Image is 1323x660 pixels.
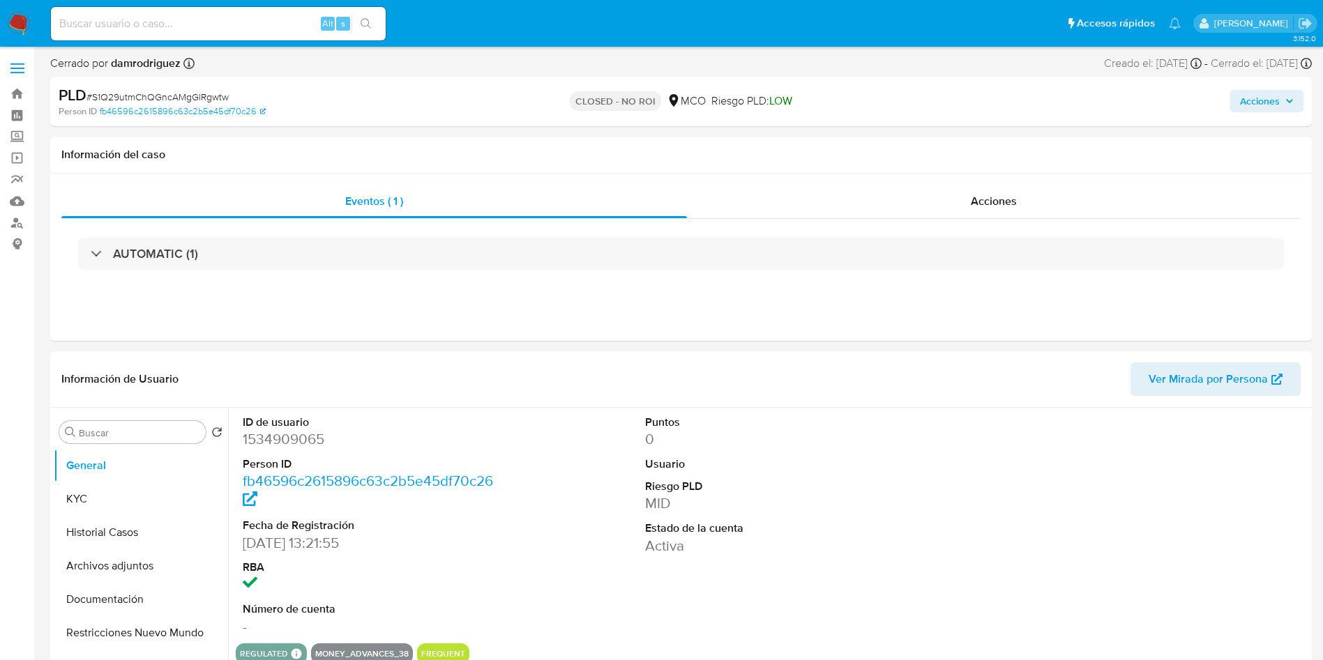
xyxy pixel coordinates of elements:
dd: Activa [645,536,900,555]
dd: [DATE] 13:21:55 [243,533,497,553]
button: Ver Mirada por Persona [1131,362,1301,396]
div: AUTOMATIC (1) [78,238,1284,270]
button: Historial Casos [54,516,228,549]
button: General [54,449,228,482]
h1: Información de Usuario [61,372,179,386]
span: Alt [322,17,333,30]
b: Person ID [59,105,97,118]
dt: ID de usuario [243,415,497,430]
span: LOW [769,93,792,109]
a: Salir [1298,16,1313,31]
span: Eventos ( 1 ) [345,193,403,209]
a: fb46596c2615896c63c2b5e45df70c26 [243,470,493,510]
span: Accesos rápidos [1077,16,1155,31]
input: Buscar usuario o caso... [51,15,386,33]
button: KYC [54,482,228,516]
b: damrodriguez [108,55,181,71]
span: Riesgo PLD: [711,93,792,109]
dt: Número de cuenta [243,601,497,617]
h3: AUTOMATIC (1) [113,246,198,261]
p: CLOSED - NO ROI [570,91,661,111]
p: damian.rodriguez@mercadolibre.com [1214,17,1293,30]
dt: Fecha de Registración [243,518,497,533]
button: Acciones [1230,90,1303,112]
span: Acciones [1240,90,1280,112]
span: Ver Mirada por Persona [1149,362,1268,396]
dt: Estado de la cuenta [645,521,900,536]
span: - [1204,56,1208,71]
dd: 0 [645,429,900,449]
a: Notificaciones [1169,17,1181,29]
dd: MID [645,493,900,513]
button: Documentación [54,583,228,616]
span: Acciones [971,193,1017,209]
div: Creado el: [DATE] [1104,56,1202,71]
button: search-icon [351,14,380,33]
dd: - [243,617,497,636]
dd: 1534909065 [243,429,497,449]
button: regulated [240,651,288,657]
button: Buscar [65,427,76,438]
h1: Información del caso [61,148,1301,162]
span: s [341,17,345,30]
dt: RBA [243,560,497,575]
input: Buscar [79,427,200,439]
dt: Usuario [645,456,900,472]
button: Restricciones Nuevo Mundo [54,616,228,650]
span: # S1Q29utmChQGncAMgGlRgwtw [86,90,229,104]
span: Cerrado por [50,56,181,71]
b: PLD [59,84,86,106]
div: Cerrado el: [DATE] [1211,56,1312,71]
dt: Puntos [645,415,900,430]
div: MCO [667,93,706,109]
button: Volver al orden por defecto [211,427,222,442]
a: fb46596c2615896c63c2b5e45df70c26 [100,105,266,118]
button: Archivos adjuntos [54,549,228,583]
dt: Person ID [243,456,497,472]
button: money_advances_38 [315,651,409,657]
button: frequent [421,651,465,657]
dt: Riesgo PLD [645,479,900,494]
